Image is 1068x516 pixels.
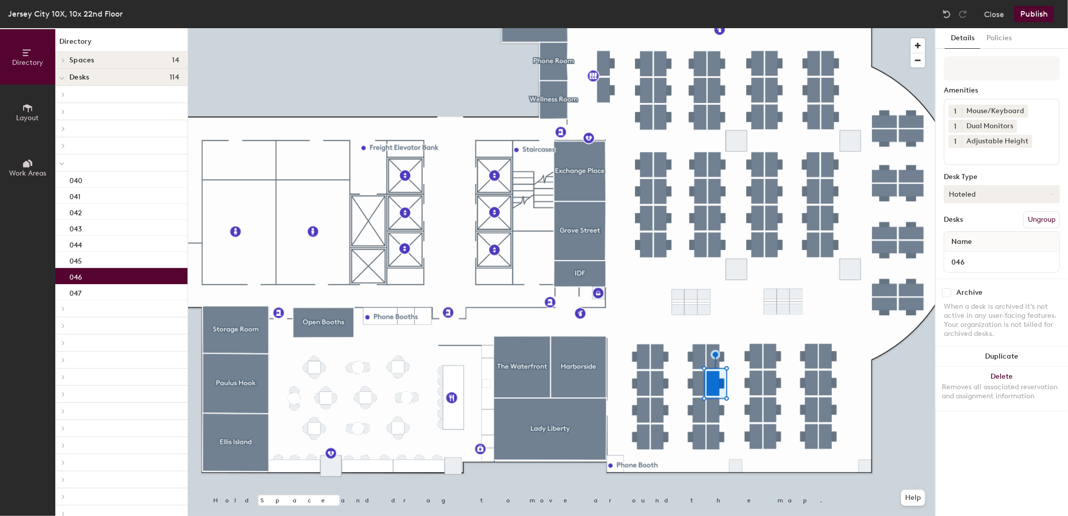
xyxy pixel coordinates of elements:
[944,216,963,224] div: Desks
[69,222,82,233] p: 043
[69,190,80,201] p: 041
[69,73,89,81] span: Desks
[944,87,1060,95] div: Amenities
[901,490,925,506] button: Help
[956,289,983,297] div: Archive
[945,28,981,49] button: Details
[172,56,180,64] span: 14
[69,254,82,266] p: 045
[946,233,977,251] span: Name
[962,135,1032,148] div: Adjustable Height
[949,120,962,133] button: 1
[55,36,188,52] h1: Directory
[936,367,1068,411] button: DeleteRemoves all associated reservation and assignment information
[944,185,1060,203] button: Hoteled
[69,286,81,298] p: 047
[942,383,1062,401] div: Removes all associated reservation and assignment information
[169,73,180,81] span: 114
[946,255,1057,269] input: Unnamed desk
[962,105,1028,118] div: Mouse/Keyboard
[949,135,962,148] button: 1
[944,173,1060,181] div: Desk Type
[9,169,46,178] span: Work Areas
[12,58,43,67] span: Directory
[936,347,1068,367] button: Duplicate
[958,9,968,19] img: Redo
[942,9,952,19] img: Undo
[981,28,1018,49] button: Policies
[8,8,123,20] div: Jersey City 10X, 10x 22nd Floor
[944,302,1060,338] div: When a desk is archived it's not active in any user-facing features. Your organization is not bil...
[984,6,1004,22] button: Close
[1023,211,1060,228] button: Ungroup
[962,120,1017,133] div: Dual Monitors
[69,174,82,185] p: 040
[954,121,957,132] span: 1
[954,106,957,117] span: 1
[69,270,82,282] p: 046
[17,114,39,122] span: Layout
[69,206,82,217] p: 042
[69,56,95,64] span: Spaces
[949,105,962,118] button: 1
[69,238,82,249] p: 044
[954,136,957,147] span: 1
[1014,6,1054,22] button: Publish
